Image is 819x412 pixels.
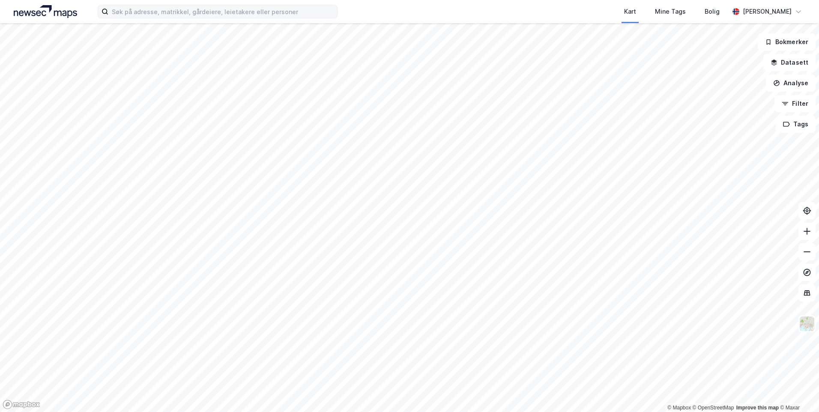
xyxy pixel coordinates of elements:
button: Tags [776,116,816,133]
iframe: Chat Widget [776,371,819,412]
div: Kontrollprogram for chat [776,371,819,412]
button: Filter [774,95,816,112]
a: OpenStreetMap [693,405,734,411]
a: Mapbox homepage [3,400,40,409]
a: Improve this map [736,405,779,411]
a: Mapbox [667,405,691,411]
button: Analyse [766,75,816,92]
img: logo.a4113a55bc3d86da70a041830d287a7e.svg [14,5,77,18]
img: Z [799,316,815,332]
div: Mine Tags [655,6,686,17]
div: [PERSON_NAME] [743,6,792,17]
button: Bokmerker [758,33,816,51]
div: Bolig [705,6,720,17]
div: Kart [624,6,636,17]
button: Datasett [763,54,816,71]
input: Søk på adresse, matrikkel, gårdeiere, leietakere eller personer [108,5,337,18]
